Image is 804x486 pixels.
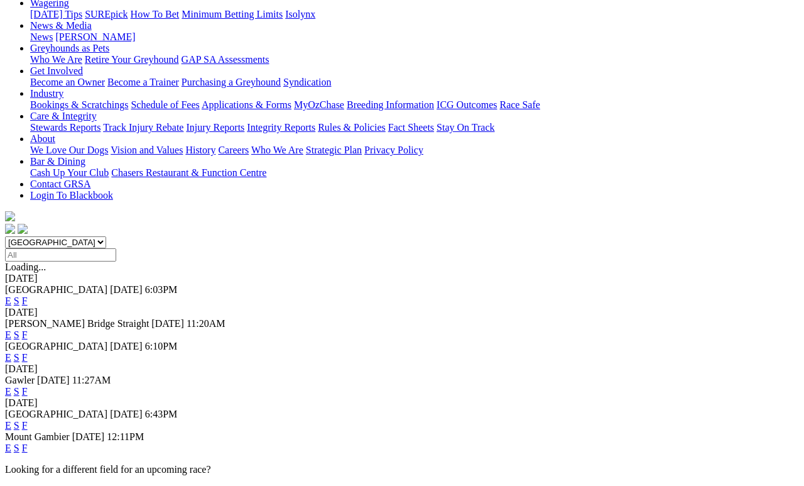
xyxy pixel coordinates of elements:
a: MyOzChase [294,99,344,110]
a: Syndication [283,77,331,87]
a: Rules & Policies [318,122,386,133]
a: Integrity Reports [247,122,315,133]
div: Greyhounds as Pets [30,54,799,65]
a: Who We Are [251,145,303,155]
a: Purchasing a Greyhound [182,77,281,87]
a: About [30,133,55,144]
a: Fact Sheets [388,122,434,133]
a: News [30,31,53,42]
a: Become an Owner [30,77,105,87]
a: Isolynx [285,9,315,19]
a: Injury Reports [186,122,244,133]
span: [DATE] [72,431,105,442]
img: facebook.svg [5,224,15,234]
a: Retire Your Greyhound [85,54,179,65]
a: S [14,352,19,363]
a: E [5,295,11,306]
a: S [14,329,19,340]
div: About [30,145,799,156]
span: [DATE] [110,341,143,351]
a: News & Media [30,20,92,31]
a: Applications & Forms [202,99,291,110]
div: [DATE] [5,273,799,284]
a: Schedule of Fees [131,99,199,110]
p: Looking for a different field for an upcoming race? [5,464,799,475]
a: SUREpick [85,9,128,19]
a: Stewards Reports [30,122,100,133]
div: [DATE] [5,397,799,409]
a: Strategic Plan [306,145,362,155]
a: S [14,420,19,431]
a: F [22,329,28,340]
span: [GEOGRAPHIC_DATA] [5,409,107,419]
a: E [5,352,11,363]
a: Get Involved [30,65,83,76]
a: [DATE] Tips [30,9,82,19]
input: Select date [5,248,116,262]
a: Privacy Policy [364,145,423,155]
span: Gawler [5,375,35,385]
span: [DATE] [37,375,70,385]
a: Careers [218,145,249,155]
span: 6:10PM [145,341,178,351]
span: [GEOGRAPHIC_DATA] [5,341,107,351]
span: 11:20AM [187,318,225,329]
a: Stay On Track [437,122,494,133]
img: twitter.svg [18,224,28,234]
a: S [14,386,19,397]
span: [GEOGRAPHIC_DATA] [5,284,107,295]
a: [PERSON_NAME] [55,31,135,42]
a: Vision and Values [111,145,183,155]
a: F [22,352,28,363]
a: Care & Integrity [30,111,97,121]
a: Become a Trainer [107,77,179,87]
a: Cash Up Your Club [30,167,109,178]
span: 12:11PM [107,431,144,442]
a: Minimum Betting Limits [182,9,283,19]
div: Bar & Dining [30,167,799,179]
a: We Love Our Dogs [30,145,108,155]
span: Loading... [5,262,46,272]
a: E [5,443,11,453]
span: Mount Gambier [5,431,70,442]
a: F [22,443,28,453]
a: History [185,145,215,155]
a: F [22,295,28,306]
a: Bookings & Scratchings [30,99,128,110]
a: Breeding Information [347,99,434,110]
a: How To Bet [131,9,180,19]
a: S [14,443,19,453]
a: Race Safe [499,99,540,110]
a: E [5,329,11,340]
a: E [5,386,11,397]
a: Bar & Dining [30,156,85,167]
div: Wagering [30,9,799,20]
a: Greyhounds as Pets [30,43,109,53]
span: 11:27AM [72,375,111,385]
a: ICG Outcomes [437,99,497,110]
div: News & Media [30,31,799,43]
a: E [5,420,11,431]
a: GAP SA Assessments [182,54,269,65]
a: S [14,295,19,306]
div: Care & Integrity [30,122,799,133]
span: [PERSON_NAME] Bridge Straight [5,318,149,329]
img: logo-grsa-white.png [5,211,15,221]
a: Chasers Restaurant & Function Centre [111,167,266,178]
a: Industry [30,88,63,99]
span: 6:03PM [145,284,178,295]
a: Login To Blackbook [30,190,113,201]
span: 6:43PM [145,409,178,419]
div: [DATE] [5,363,799,375]
span: [DATE] [110,284,143,295]
span: [DATE] [110,409,143,419]
a: Contact GRSA [30,179,90,189]
a: Track Injury Rebate [103,122,183,133]
a: Who We Are [30,54,82,65]
div: [DATE] [5,307,799,318]
a: F [22,386,28,397]
span: [DATE] [151,318,184,329]
div: Industry [30,99,799,111]
a: F [22,420,28,431]
div: Get Involved [30,77,799,88]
